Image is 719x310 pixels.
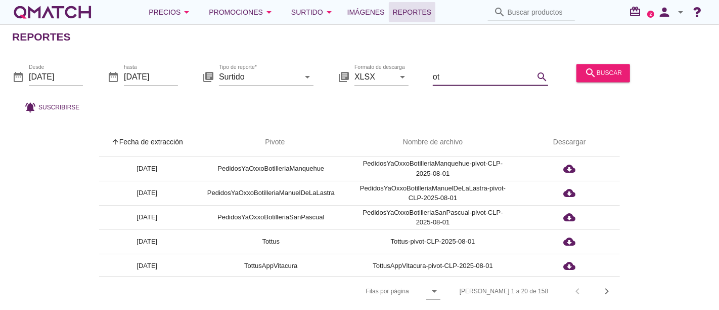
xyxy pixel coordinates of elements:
td: Tottus [195,229,347,254]
button: Suscribirse [16,98,87,117]
i: cloud_download [563,187,575,199]
td: PedidosYaOxxoBotilleriaManuelDeLaLastra [195,181,347,205]
div: Promociones [209,6,275,18]
input: Filtrar por texto [433,69,534,85]
a: Imágenes [343,2,389,22]
th: Descargar: Not sorted. [519,128,620,157]
th: Nombre de archivo: Not sorted. [347,128,519,157]
td: [DATE] [99,254,195,278]
i: redeem [629,6,645,18]
span: Reportes [393,6,432,18]
button: Next page [598,282,616,300]
i: arrow_drop_down [675,6,687,18]
i: notifications_active [24,101,38,113]
span: Imágenes [347,6,385,18]
td: PedidosYaOxxoBotilleriaSanPascual [195,205,347,229]
i: search [536,71,548,83]
i: search [585,67,597,79]
input: Buscar productos [508,4,569,20]
text: 2 [650,12,652,16]
i: person [654,5,675,19]
td: PedidosYaOxxoBotilleriaManquehue [195,157,347,181]
th: Pivote: Not sorted. Activate to sort ascending. [195,128,347,157]
i: library_books [338,71,350,83]
td: PedidosYaOxxoBotilleriaManquehue-pivot-CLP-2025-08-01 [347,157,519,181]
input: hasta [124,69,178,85]
i: arrow_drop_down [323,6,335,18]
td: [DATE] [99,205,195,229]
button: Promociones [201,2,283,22]
button: buscar [576,64,630,82]
i: library_books [202,71,214,83]
i: arrow_drop_down [301,71,313,83]
a: Reportes [389,2,436,22]
td: [DATE] [99,229,195,254]
div: [PERSON_NAME] 1 a 20 de 158 [460,287,548,296]
div: Surtido [291,6,335,18]
div: Filas por página [264,277,440,306]
i: arrow_drop_down [396,71,409,83]
i: chevron_right [601,285,613,297]
input: Formato de descarga [354,69,394,85]
h2: Reportes [12,29,71,45]
td: [DATE] [99,181,195,205]
i: cloud_download [563,211,575,223]
td: TottusAppVitacura [195,254,347,278]
i: arrow_drop_down [428,285,440,297]
input: Tipo de reporte* [219,69,299,85]
td: TottusAppVitacura-pivot-CLP-2025-08-01 [347,254,519,278]
i: cloud_download [563,260,575,272]
i: date_range [107,71,119,83]
i: date_range [12,71,24,83]
td: PedidosYaOxxoBotilleriaManuelDeLaLastra-pivot-CLP-2025-08-01 [347,181,519,205]
span: Suscribirse [38,103,79,112]
th: Fecha de extracción: Sorted ascending. Activate to sort descending. [99,128,195,157]
a: 2 [647,11,654,18]
td: Tottus-pivot-CLP-2025-08-01 [347,229,519,254]
i: arrow_drop_down [181,6,193,18]
div: buscar [585,67,622,79]
td: PedidosYaOxxoBotilleriaSanPascual-pivot-CLP-2025-08-01 [347,205,519,229]
td: [DATE] [99,157,195,181]
i: cloud_download [563,163,575,175]
a: white-qmatch-logo [12,2,93,22]
i: arrow_upward [111,138,119,146]
div: Precios [149,6,193,18]
button: Surtido [283,2,343,22]
input: Desde [29,69,83,85]
button: Precios [141,2,201,22]
i: cloud_download [563,236,575,248]
i: arrow_drop_down [263,6,275,18]
i: search [493,6,506,18]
